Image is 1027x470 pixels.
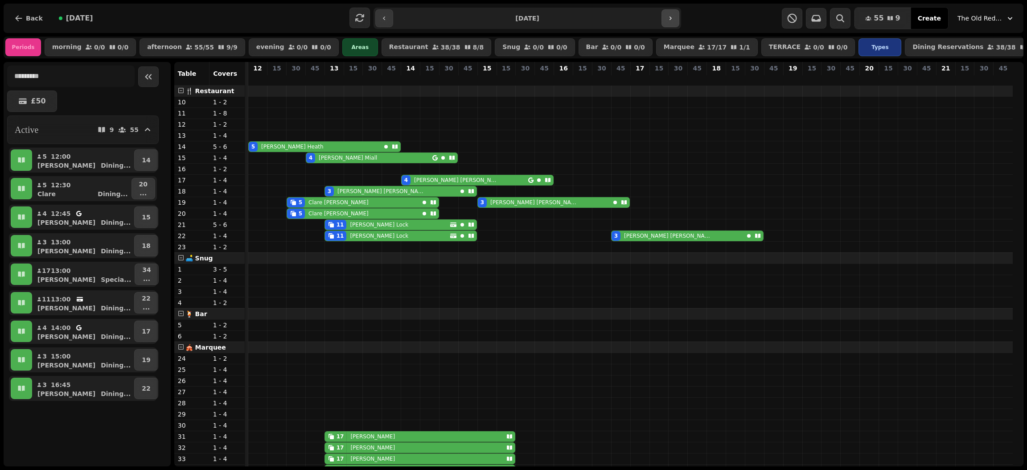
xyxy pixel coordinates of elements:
[388,74,395,83] p: 0
[586,44,598,51] p: Bar
[178,265,206,274] p: 1
[185,310,207,317] span: 🍹 Bar
[42,295,47,304] p: 11
[713,74,720,83] p: 0
[249,38,339,56] button: evening0/00/0
[178,287,206,296] p: 3
[297,44,308,50] p: 0 / 0
[827,64,835,73] p: 30
[134,321,158,342] button: 17
[140,38,245,56] button: afternoon55/559/9
[495,38,575,56] button: Snug0/00/0
[134,149,158,171] button: 14
[694,74,701,83] p: 0
[101,304,131,313] p: Dining ...
[213,354,241,363] p: 1 - 2
[769,64,778,73] p: 45
[34,349,132,371] button: 315:00[PERSON_NAME]Dining...
[213,454,241,463] p: 1 - 4
[350,444,395,451] p: [PERSON_NAME]
[656,74,663,83] p: 0
[634,44,645,50] p: 0 / 0
[502,64,510,73] p: 15
[941,64,950,73] p: 21
[846,74,854,83] p: 0
[101,247,131,256] p: Dining ...
[859,38,901,56] div: Types
[614,232,618,239] div: 3
[382,38,491,56] button: Restaurant38/388/8
[131,178,155,199] button: 20...
[34,235,132,256] button: 313:00[PERSON_NAME]Dining...
[101,275,131,284] p: Specia ...
[178,120,206,129] p: 12
[178,376,206,385] p: 26
[194,44,214,50] p: 55 / 55
[387,64,396,73] p: 45
[213,287,241,296] p: 1 - 4
[51,152,71,161] p: 12:00
[34,264,133,285] button: 1713:00[PERSON_NAME]Specia...
[865,64,873,73] p: 20
[178,332,206,341] p: 6
[312,74,319,83] p: 4
[789,74,797,83] p: 0
[337,188,426,195] p: [PERSON_NAME] [PERSON_NAME]
[813,44,824,50] p: 0 / 0
[942,74,949,83] p: 0
[922,64,931,73] p: 45
[912,44,983,51] p: Dining Reservations
[178,276,206,285] p: 2
[142,355,150,364] p: 19
[712,64,720,73] p: 18
[473,44,484,50] p: 8 / 8
[178,142,206,151] p: 14
[655,64,663,73] p: 15
[308,199,369,206] p: Clare [PERSON_NAME]
[178,231,206,240] p: 22
[256,44,284,51] p: evening
[213,376,241,385] p: 1 - 4
[261,143,324,150] p: [PERSON_NAME] Heath
[827,74,834,83] p: 0
[134,206,158,228] button: 15
[134,292,158,313] button: 22...
[185,87,234,95] span: 🍴 Restaurant
[213,321,241,330] p: 1 - 2
[560,74,567,83] p: 0
[213,142,241,151] p: 5 - 6
[213,421,241,430] p: 1 - 4
[342,38,378,56] div: Areas
[213,231,241,240] p: 1 - 4
[101,161,131,170] p: Dining ...
[414,177,499,184] p: [PERSON_NAME] [PERSON_NAME]
[556,44,567,50] p: 0 / 0
[178,354,206,363] p: 24
[213,298,241,307] p: 1 - 2
[42,238,47,247] p: 3
[178,165,206,173] p: 16
[579,38,653,56] button: Bar0/00/0
[598,74,605,83] p: 0
[251,143,255,150] div: 5
[331,74,338,83] p: 31
[213,98,241,107] p: 1 - 2
[139,180,148,189] p: 20
[178,131,206,140] p: 13
[134,378,158,399] button: 22
[751,74,758,83] p: 0
[750,64,759,73] p: 30
[42,181,47,190] p: 5
[299,210,302,217] div: 5
[185,344,226,351] span: 🎪 Marquee
[837,44,848,50] p: 0 / 0
[42,380,47,389] p: 3
[213,410,241,419] p: 1 - 4
[350,455,395,462] p: [PERSON_NAME]
[178,321,206,330] p: 5
[996,44,1015,50] p: 38 / 38
[579,74,586,83] p: 0
[178,421,206,430] p: 30
[15,124,38,136] h2: Active
[846,64,854,73] p: 45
